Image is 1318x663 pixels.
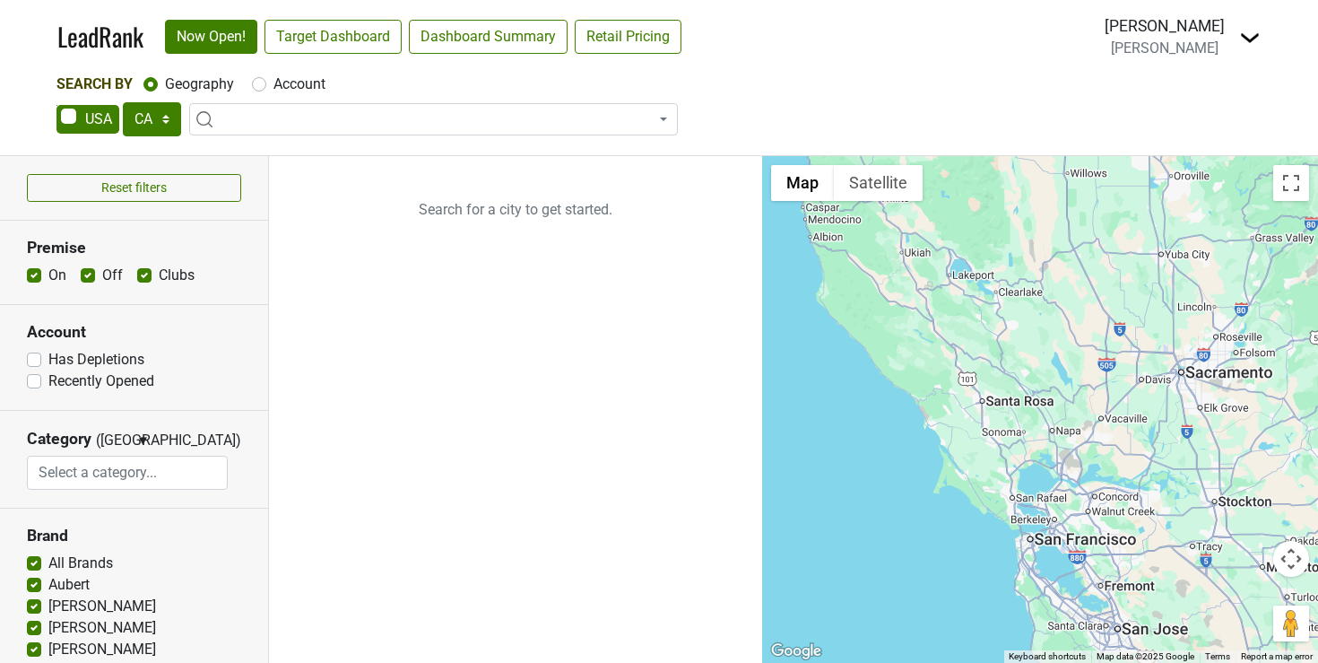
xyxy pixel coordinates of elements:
label: [PERSON_NAME] [48,617,156,639]
label: [PERSON_NAME] [48,596,156,617]
label: Account [273,74,325,95]
h3: Premise [27,239,241,257]
a: Target Dashboard [264,20,402,54]
p: Search for a city to get started. [269,156,762,264]
button: Keyboard shortcuts [1009,650,1086,663]
button: Show street map [771,165,834,201]
button: Toggle fullscreen view [1273,165,1309,201]
h3: Account [27,323,241,342]
label: [PERSON_NAME] [48,639,156,660]
label: On [48,265,66,286]
a: Now Open! [165,20,257,54]
a: Terms [1205,651,1230,661]
a: Dashboard Summary [409,20,568,54]
span: Search By [56,75,133,92]
label: Recently Opened [48,371,154,392]
a: Retail Pricing [575,20,681,54]
button: Map camera controls [1273,541,1309,577]
h3: Brand [27,527,241,545]
img: Dropdown Menu [1239,27,1261,48]
label: Off [102,265,123,286]
label: Has Depletions [48,349,144,371]
h3: Category [27,430,91,449]
label: Clubs [159,265,195,286]
input: Select a category... [28,456,227,490]
img: Google [767,640,826,663]
a: LeadRank [57,18,143,56]
span: [PERSON_NAME] [1111,39,1218,57]
a: Report a map error [1241,651,1313,661]
span: ▼ [136,432,150,449]
button: Drag Pegman onto the map to open Street View [1273,606,1309,641]
label: All Brands [48,553,113,574]
span: ([GEOGRAPHIC_DATA]) [96,430,132,456]
button: Reset filters [27,174,241,202]
a: Open this area in Google Maps (opens a new window) [767,640,826,663]
button: Show satellite imagery [834,165,923,201]
label: Geography [165,74,234,95]
div: [PERSON_NAME] [1105,14,1225,38]
span: Map data ©2025 Google [1097,651,1194,661]
label: Aubert [48,574,90,596]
